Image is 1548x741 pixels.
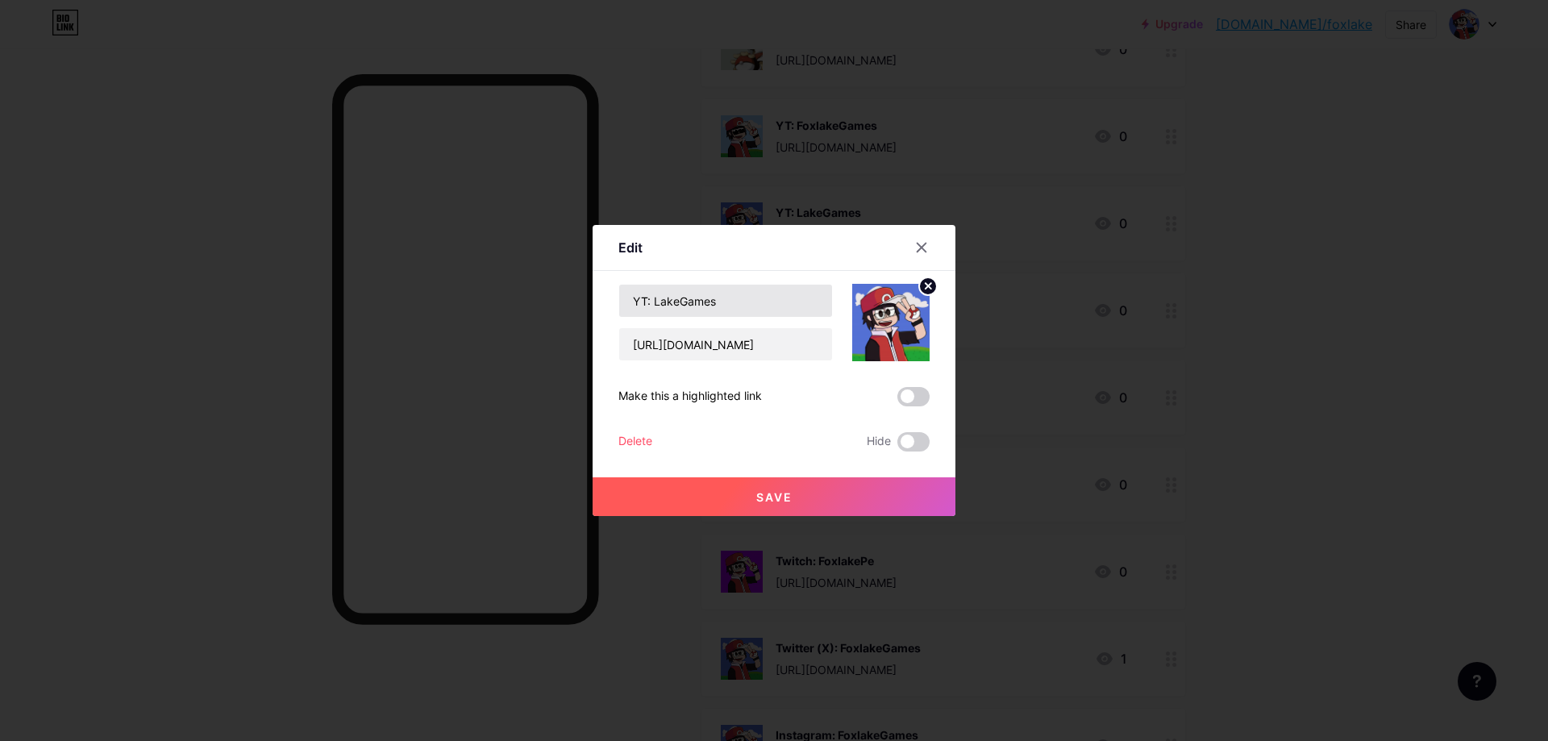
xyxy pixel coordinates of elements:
[618,387,762,406] div: Make this a highlighted link
[593,477,955,516] button: Save
[852,284,930,361] img: link_thumbnail
[756,490,793,504] span: Save
[618,432,652,452] div: Delete
[618,238,643,257] div: Edit
[867,432,891,452] span: Hide
[619,285,832,317] input: Title
[619,328,832,360] input: URL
